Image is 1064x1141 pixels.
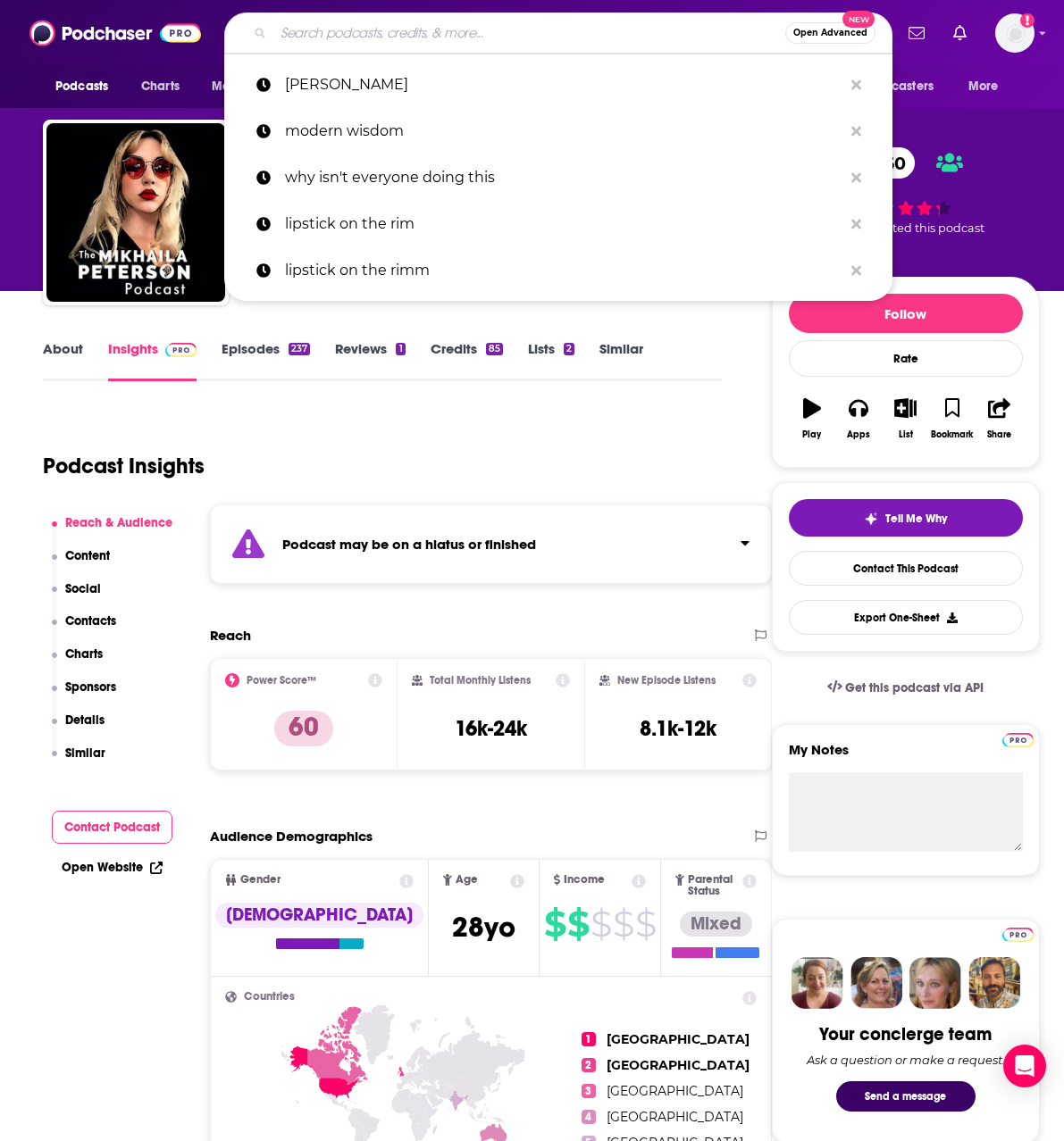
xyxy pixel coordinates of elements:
a: lipstick on the rim [224,201,892,247]
span: Gender [240,874,281,886]
a: Charts [130,70,190,104]
span: Age [456,874,478,886]
span: $ [567,910,589,938]
h1: Podcast Insights [43,453,205,479]
img: User Profile [995,13,1035,53]
div: Apps [847,429,870,440]
button: Details [52,712,105,745]
p: lipstick on the rim [285,201,842,247]
div: Share [987,429,1011,440]
a: Open Website [62,860,163,875]
button: Apps [835,387,882,451]
span: $ [591,910,611,938]
p: modern wisdom [285,108,842,154]
button: Show profile menu [995,13,1035,53]
span: More [968,74,999,99]
button: open menu [956,70,1021,104]
span: $ [635,910,656,938]
img: Podchaser Pro [1002,733,1034,747]
a: why isn't everyone doing this [224,154,892,201]
span: $ [613,910,633,938]
p: mikhaila peterson [285,62,842,108]
img: Podchaser Pro [165,343,197,357]
h2: New Episode Listens [617,674,716,687]
span: 3 [582,1084,596,1098]
button: Follow [789,294,1023,333]
a: Show notifications dropdown [901,18,932,48]
button: List [882,387,928,451]
div: Mixed [680,912,752,937]
button: open menu [199,70,298,104]
span: Podcasts [55,74,108,99]
span: Tell Me Why [885,512,947,526]
div: 60 6 peoplerated this podcast [772,136,1040,246]
button: open menu [836,70,959,104]
span: rated this podcast [881,221,984,235]
span: [GEOGRAPHIC_DATA] [607,1031,750,1047]
div: [DEMOGRAPHIC_DATA] [215,903,423,928]
a: Podchaser - Follow, Share and Rate Podcasts [29,16,201,50]
button: tell me why sparkleTell Me Why [789,499,1023,537]
p: Details [65,712,105,728]
span: 1 [582,1032,596,1046]
span: Parental Status [688,874,740,897]
div: 237 [289,343,310,355]
button: Content [52,548,111,581]
span: Open Advanced [793,29,867,37]
p: Similar [65,745,105,761]
div: Bookmark [931,429,973,440]
h3: 8.1k-12k [640,715,716,742]
img: Barbara Profile [850,957,902,1009]
img: Sydney Profile [792,957,843,1009]
div: 2 [564,343,574,355]
div: Open Intercom Messenger [1003,1045,1046,1087]
h2: Power Score™ [247,674,316,687]
button: Bookmark [929,387,976,451]
span: 28 yo [452,910,515,945]
span: Monitoring [212,74,275,99]
a: modern wisdom [224,108,892,154]
a: Contact This Podcast [789,551,1023,586]
label: My Notes [789,741,1023,772]
img: Jon Profile [968,957,1020,1009]
div: Play [802,429,821,440]
button: Open AdvancedNew [785,22,875,44]
a: About [43,340,83,381]
span: Countries [244,991,295,1003]
a: Show notifications dropdown [946,18,974,48]
a: Episodes237 [222,340,310,381]
a: Lists2 [528,340,574,381]
button: Similar [52,745,106,779]
strong: Podcast may be on a hiatus or finished [282,536,536,553]
p: Content [65,548,110,563]
a: Credits85 [431,340,503,381]
a: Pro website [1002,925,1034,942]
div: Rate [789,340,1023,377]
a: lipstick on the rimm [224,247,892,294]
button: Charts [52,646,104,679]
button: Contacts [52,613,117,646]
p: lipstick on the rimm [285,247,842,294]
h2: Reach [210,627,251,644]
button: Contact Podcast [52,811,173,844]
span: 2 [582,1058,596,1072]
button: open menu [43,70,131,104]
a: Pro website [1002,730,1034,747]
div: List [899,429,913,440]
div: Search podcasts, credits, & more... [224,12,892,54]
h2: Total Monthly Listens [430,674,531,687]
span: Get this podcast via API [845,680,984,695]
img: Jules Profile [909,957,961,1009]
span: [GEOGRAPHIC_DATA] [607,1109,743,1125]
div: Your concierge team [819,1023,992,1045]
span: [GEOGRAPHIC_DATA] [607,1057,750,1073]
button: Social [52,581,102,614]
h3: 16k-24k [455,715,527,742]
p: Social [65,581,101,596]
img: The Mikhaila Peterson Podcast [46,123,225,302]
p: Sponsors [65,679,116,695]
button: Reach & Audience [52,515,173,548]
div: Ask a question or make a request. [807,1053,1005,1067]
a: InsightsPodchaser Pro [108,340,197,381]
